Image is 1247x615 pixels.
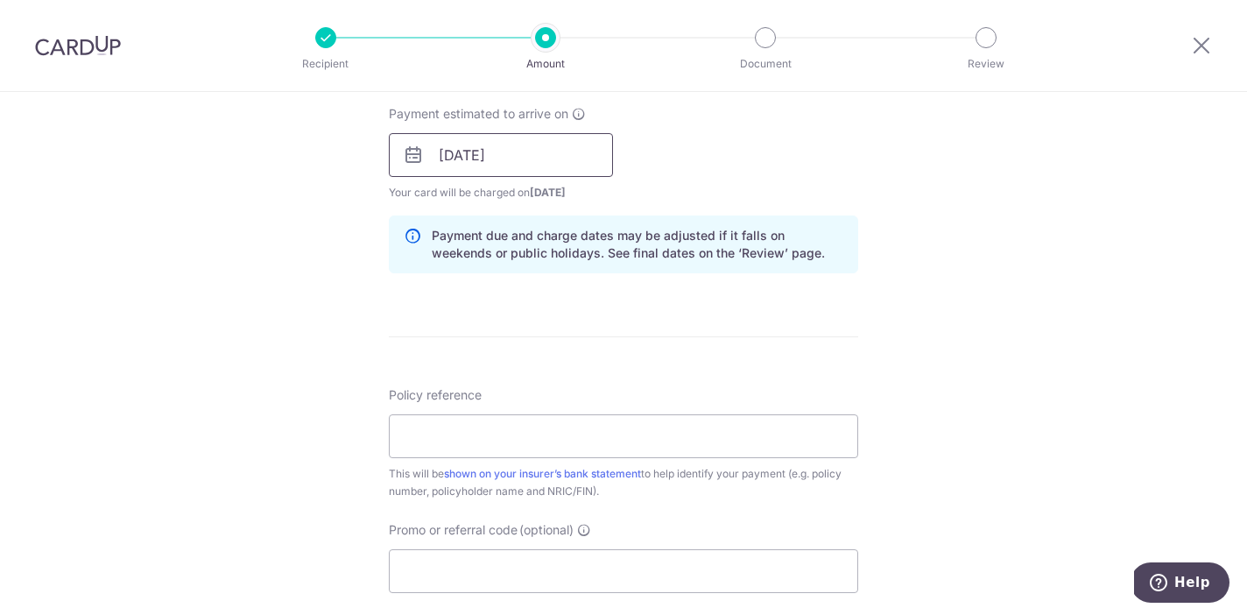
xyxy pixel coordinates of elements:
p: Amount [481,55,610,73]
div: This will be to help identify your payment (e.g. policy number, policyholder name and NRIC/FIN). [389,465,858,500]
input: DD / MM / YYYY [389,133,613,177]
p: Recipient [261,55,391,73]
span: [DATE] [530,186,566,199]
p: Document [701,55,830,73]
p: Payment due and charge dates may be adjusted if it falls on weekends or public holidays. See fina... [432,227,843,262]
img: CardUp [35,35,121,56]
iframe: Opens a widget where you can find more information [1134,562,1229,606]
span: Promo or referral code [389,521,518,539]
a: shown on your insurer’s bank statement [444,467,641,480]
label: Policy reference [389,386,482,404]
span: (optional) [519,521,574,539]
span: Your card will be charged on [389,184,613,201]
p: Review [921,55,1051,73]
span: Payment estimated to arrive on [389,105,568,123]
